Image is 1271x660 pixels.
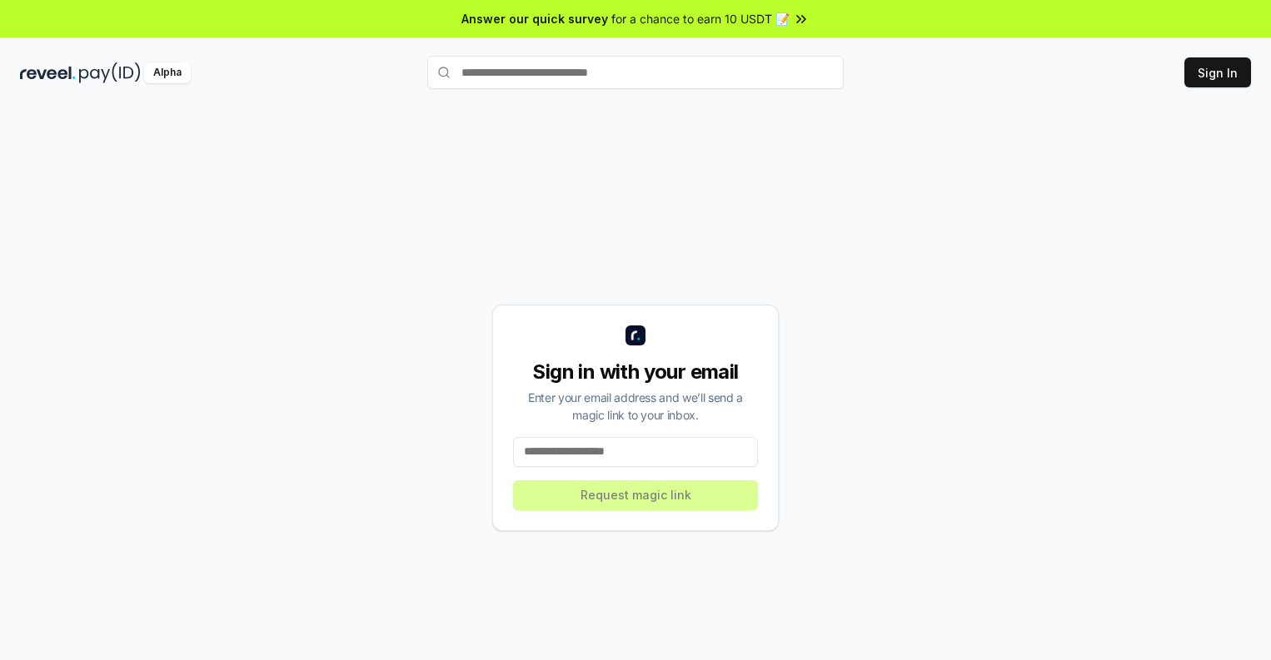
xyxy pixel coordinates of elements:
[20,62,76,83] img: reveel_dark
[611,10,790,27] span: for a chance to earn 10 USDT 📝
[144,62,191,83] div: Alpha
[626,325,645,345] img: logo_small
[461,10,608,27] span: Answer our quick survey
[79,62,141,83] img: pay_id
[513,389,758,424] div: Enter your email address and we’ll send a magic link to your inbox.
[1184,57,1251,87] button: Sign In
[513,359,758,385] div: Sign in with your email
